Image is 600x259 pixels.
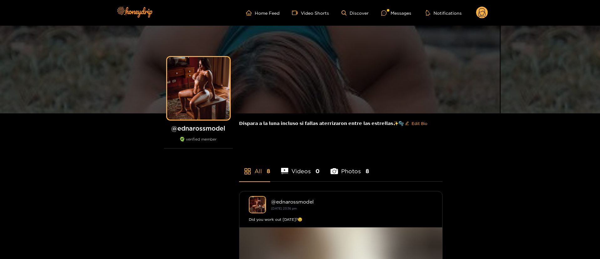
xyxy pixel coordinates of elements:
[239,153,270,181] li: All
[271,199,433,205] div: @ ednarossmodel
[315,167,320,175] span: 0
[331,153,369,181] li: Photos
[292,10,329,16] a: Video Shorts
[404,118,428,128] button: editEdit Bio
[341,10,369,16] a: Discover
[424,10,464,16] button: Notifications
[405,121,409,126] span: edit
[249,216,433,223] div: Did you work out [DATE]?😉
[281,153,320,181] li: Videos
[164,137,233,148] div: verified member
[164,124,233,132] h1: @ ednarossmodel
[271,207,297,210] small: [DATE] 23:36 pm
[292,10,301,16] span: video-camera
[239,113,443,133] div: 𝗗𝗶𝘀𝗽𝗮𝗿𝗮 𝗮 𝗹𝗮 𝗹𝘂𝗻𝗮 𝗶𝗻𝗰𝗹𝘂𝘀𝗼 𝘀𝗶 𝗳𝗮𝗹𝗹𝗮𝘀 𝗮𝘁𝗲𝗿𝗿𝗶𝘇𝗮𝗿𝗼𝗻 𝗲𝗻𝘁𝗿𝗲 𝗹𝗮𝘀 𝗲𝘀𝘁𝗿𝗲𝗹𝗹𝗮𝘀✨🫧
[246,10,279,16] a: Home Feed
[412,120,427,127] span: Edit Bio
[249,196,266,213] img: ednarossmodel
[267,167,270,175] span: 8
[366,167,369,175] span: 8
[381,9,411,17] div: Messages
[244,168,251,175] span: appstore
[246,10,255,16] span: home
